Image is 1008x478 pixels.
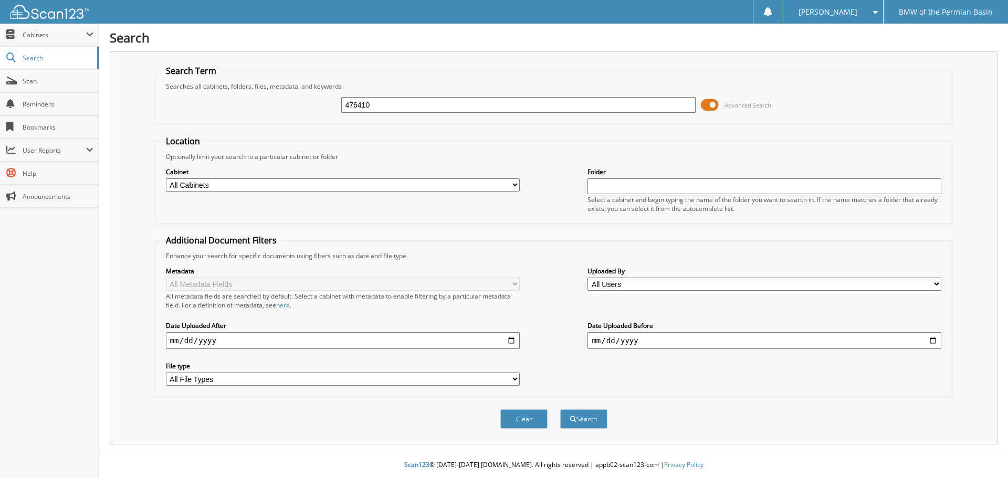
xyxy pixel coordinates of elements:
label: Folder [587,167,941,176]
span: Search [23,54,92,62]
div: All metadata fields are searched by default. Select a cabinet with metadata to enable filtering b... [166,292,520,310]
img: scan123-logo-white.svg [10,5,89,19]
button: Search [560,409,607,429]
div: © [DATE]-[DATE] [DOMAIN_NAME]. All rights reserved | appb02-scan123-com | [99,452,1008,478]
span: Advanced Search [724,101,771,109]
label: File type [166,362,520,370]
input: start [166,332,520,349]
a: here [276,301,290,310]
label: Uploaded By [587,267,941,275]
span: Cabinets [23,30,86,39]
div: Optionally limit your search to a particular cabinet or folder [161,152,947,161]
a: Privacy Policy [664,460,703,469]
input: end [587,332,941,349]
span: [PERSON_NAME] [799,9,857,15]
div: Select a cabinet and begin typing the name of the folder you want to search in. If the name match... [587,195,941,213]
div: Enhance your search for specific documents using filters such as date and file type. [161,251,947,260]
label: Date Uploaded After [166,321,520,330]
span: Scan123 [404,460,429,469]
span: Scan [23,77,93,86]
div: Searches all cabinets, folders, files, metadata, and keywords [161,82,947,91]
label: Metadata [166,267,520,275]
legend: Additional Document Filters [161,235,282,246]
span: Reminders [23,100,93,109]
label: Cabinet [166,167,520,176]
h1: Search [110,29,997,46]
legend: Search Term [161,65,222,77]
span: Help [23,169,93,178]
span: BMW of the Permian Basin [899,9,993,15]
label: Date Uploaded Before [587,321,941,330]
span: Announcements [23,192,93,201]
span: User Reports [23,146,86,155]
span: Bookmarks [23,123,93,132]
button: Clear [500,409,548,429]
legend: Location [161,135,205,147]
